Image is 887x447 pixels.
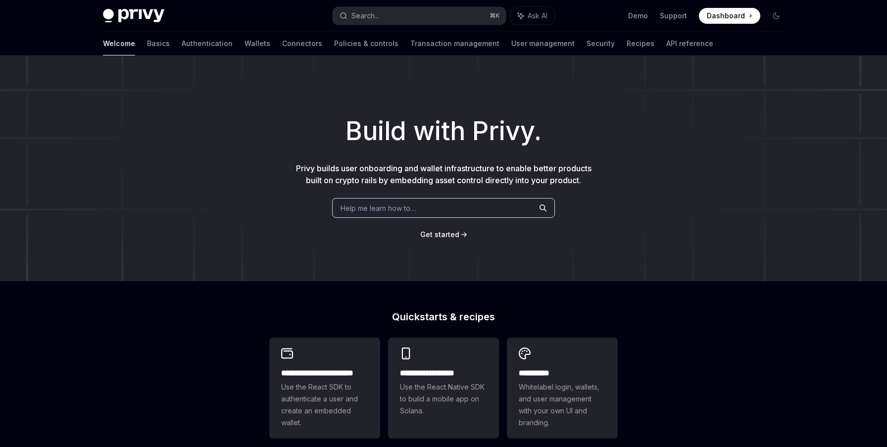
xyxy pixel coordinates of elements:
a: Connectors [282,32,322,55]
span: Use the React Native SDK to build a mobile app on Solana. [400,381,487,417]
span: Whitelabel login, wallets, and user management with your own UI and branding. [519,381,606,429]
span: Dashboard [707,11,745,21]
span: Help me learn how to… [341,203,416,213]
a: Transaction management [410,32,499,55]
a: API reference [666,32,713,55]
a: Security [587,32,615,55]
a: User management [511,32,575,55]
a: Basics [147,32,170,55]
a: **** *****Whitelabel login, wallets, and user management with your own UI and branding. [507,338,618,439]
a: Wallets [245,32,270,55]
a: Recipes [627,32,654,55]
a: Get started [420,230,459,240]
a: **** **** **** ***Use the React Native SDK to build a mobile app on Solana. [388,338,499,439]
button: Toggle dark mode [768,8,784,24]
button: Ask AI [511,7,554,25]
img: dark logo [103,9,164,23]
span: Use the React SDK to authenticate a user and create an embedded wallet. [281,381,368,429]
a: Authentication [182,32,233,55]
h1: Build with Privy. [16,112,871,150]
span: ⌘ K [490,12,500,20]
a: Support [660,11,687,21]
a: Policies & controls [334,32,398,55]
a: Welcome [103,32,135,55]
h2: Quickstarts & recipes [269,312,618,322]
button: Search...⌘K [333,7,506,25]
div: Search... [351,10,379,22]
span: Ask AI [528,11,547,21]
span: Privy builds user onboarding and wallet infrastructure to enable better products built on crypto ... [296,163,591,185]
a: Dashboard [699,8,760,24]
a: Demo [628,11,648,21]
span: Get started [420,230,459,239]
